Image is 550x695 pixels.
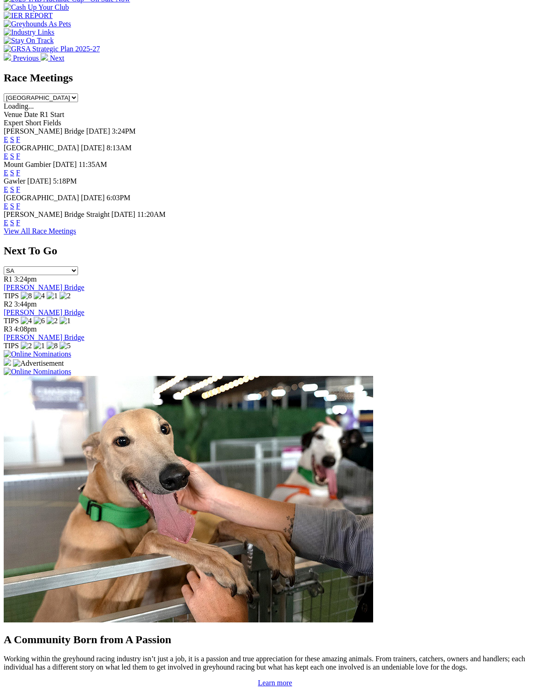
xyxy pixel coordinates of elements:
a: F [16,152,20,160]
a: F [16,169,20,177]
span: R3 [4,325,12,333]
span: 11:20AM [137,210,166,218]
span: Gawler [4,177,25,185]
a: E [4,219,8,227]
p: Working within the greyhound racing industry isn’t just a job, it is a passion and true appreciat... [4,655,546,671]
a: Learn more [258,679,292,687]
img: Online Nominations [4,368,71,376]
span: [DATE] [86,127,110,135]
span: Expert [4,119,24,127]
img: 15187_Greyhounds_GreysPlayCentral_Resize_SA_WebsiteBanner_300x115_2025.jpg [4,358,11,366]
img: 4 [21,317,32,325]
img: 6 [34,317,45,325]
a: Next [41,54,64,62]
a: [PERSON_NAME] Bridge [4,333,85,341]
span: [GEOGRAPHIC_DATA] [4,194,79,202]
h2: Race Meetings [4,72,546,84]
img: Cash Up Your Club [4,3,69,12]
img: 2 [47,317,58,325]
span: 5:18PM [53,177,77,185]
img: Westy_Cropped.jpg [4,376,373,622]
a: S [10,202,14,210]
a: E [4,135,8,143]
span: TIPS [4,317,19,325]
a: F [16,219,20,227]
span: TIPS [4,342,19,350]
h2: Next To Go [4,245,546,257]
a: View All Race Meetings [4,227,76,235]
span: 6:03PM [107,194,131,202]
a: [PERSON_NAME] Bridge [4,308,85,316]
a: S [10,169,14,177]
img: Stay On Track [4,37,54,45]
a: F [16,202,20,210]
span: [DATE] [111,210,135,218]
span: [DATE] [53,160,77,168]
span: 3:24PM [112,127,136,135]
span: Next [50,54,64,62]
span: [PERSON_NAME] Bridge Straight [4,210,109,218]
img: GRSA Strategic Plan 2025-27 [4,45,100,53]
img: 1 [47,292,58,300]
span: [DATE] [81,144,105,152]
span: 8:13AM [107,144,132,152]
span: 3:24pm [14,275,37,283]
a: S [10,152,14,160]
img: 5 [60,342,71,350]
img: chevron-left-pager-white.svg [4,53,11,61]
img: 2 [21,342,32,350]
span: Venue [4,111,22,118]
span: Fields [43,119,61,127]
span: [GEOGRAPHIC_DATA] [4,144,79,152]
span: R1 Start [40,111,64,118]
span: 3:44pm [14,300,37,308]
img: Online Nominations [4,350,71,358]
img: 1 [34,342,45,350]
a: E [4,185,8,193]
span: [PERSON_NAME] Bridge [4,127,85,135]
img: IER REPORT [4,12,53,20]
img: Advertisement [13,359,64,368]
span: Short [25,119,42,127]
a: E [4,169,8,177]
span: Mount Gambier [4,160,51,168]
a: E [4,152,8,160]
a: S [10,185,14,193]
img: 8 [21,292,32,300]
span: R1 [4,275,12,283]
span: Previous [13,54,39,62]
a: F [16,185,20,193]
span: 11:35AM [79,160,107,168]
a: Previous [4,54,41,62]
span: [DATE] [27,177,51,185]
a: F [16,135,20,143]
span: Date [24,111,38,118]
span: TIPS [4,292,19,300]
img: 8 [47,342,58,350]
a: S [10,219,14,227]
a: S [10,135,14,143]
a: E [4,202,8,210]
img: Greyhounds As Pets [4,20,71,28]
a: [PERSON_NAME] Bridge [4,283,85,291]
span: [DATE] [81,194,105,202]
img: chevron-right-pager-white.svg [41,53,48,61]
h2: A Community Born from A Passion [4,633,546,646]
span: 4:08pm [14,325,37,333]
span: Loading... [4,102,34,110]
span: R2 [4,300,12,308]
img: 2 [60,292,71,300]
img: 1 [60,317,71,325]
img: 4 [34,292,45,300]
img: Industry Links [4,28,54,37]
